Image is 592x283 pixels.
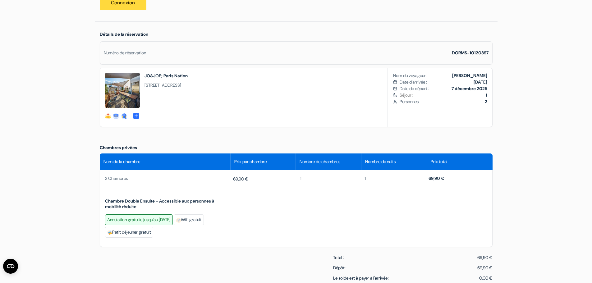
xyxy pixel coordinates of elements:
[100,31,148,37] span: Détails de la réservation
[300,175,360,182] div: 1
[479,275,493,281] span: 0,00 €
[105,175,231,182] span: 2 Chambres
[486,92,487,98] b: 1
[176,218,181,223] img: freeWifi.svg
[429,176,444,181] span: 69,90 €
[100,145,137,150] span: Chambres privées
[234,158,267,165] span: Prix par chambre
[104,50,146,56] div: Numéro de réservation
[452,50,489,56] strong: DORMS-10120397
[233,176,248,182] span: 69,90 €
[300,158,340,165] span: Nombre de chambres
[365,175,424,182] div: 1
[452,86,487,91] b: 7 décembre 2025
[431,158,447,165] span: Prix total
[452,73,487,78] b: [PERSON_NAME]
[145,73,188,79] h2: JO&JOE; Paris Nation
[400,79,427,85] span: Date d'arrivée :
[105,198,231,209] span: Chambre Double Ensuite - Accessible aux personnes à mobilité réduite
[485,99,487,104] b: 2
[105,227,153,238] div: Petit déjeuner gratuit
[477,254,493,261] span: 69,90 €
[400,98,487,105] span: Personnes
[400,92,487,98] span: Séjour :
[107,230,112,235] img: freeBreakfast.svg
[103,158,140,165] span: Nom de la chambre
[333,254,344,261] span: Total :
[145,82,188,89] span: [STREET_ADDRESS]
[333,265,346,271] span: Dépôt :
[174,214,204,225] div: Wifi gratuit
[393,72,427,79] span: Nom du voyageur:
[474,79,487,85] b: [DATE]
[365,158,396,165] span: Nombre de nuits
[400,85,429,92] span: Date de départ :
[3,259,18,274] button: Ouvrir le widget CMP
[333,275,389,281] span: Le solde est à payer à l'arrivée :
[105,214,173,225] div: Annulation gratuite jusqu'au [DATE]
[477,265,493,271] div: 69,90 €
[105,73,140,108] img: _30455_17314273878200.jpg
[132,112,140,118] a: add_box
